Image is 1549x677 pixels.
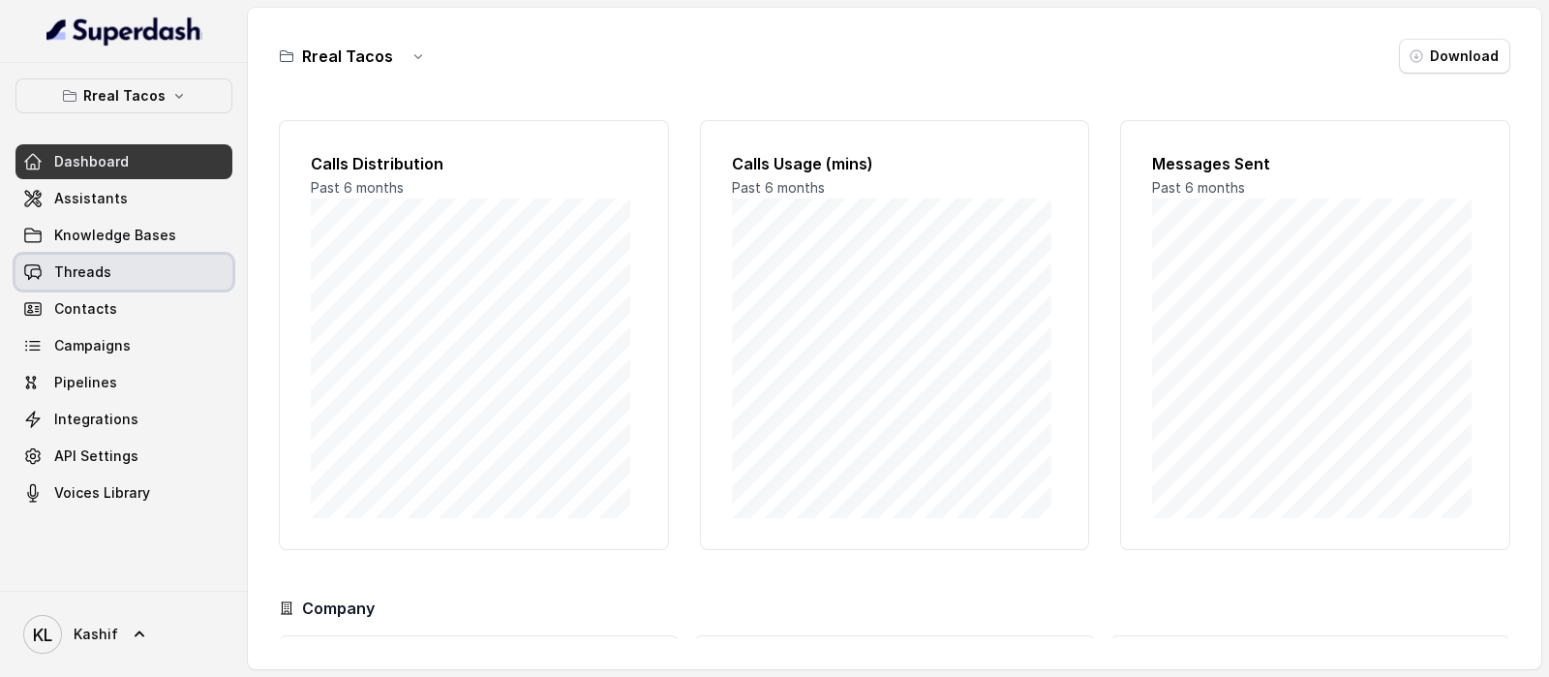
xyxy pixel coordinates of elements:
[15,439,232,474] a: API Settings
[311,152,637,175] h2: Calls Distribution
[54,336,131,355] span: Campaigns
[302,45,393,68] h3: Rreal Tacos
[54,373,117,392] span: Pipelines
[15,607,232,662] a: Kashif
[15,476,232,510] a: Voices Library
[54,446,138,466] span: API Settings
[54,410,138,429] span: Integrations
[33,625,52,645] text: KL
[1152,152,1478,175] h2: Messages Sent
[15,181,232,216] a: Assistants
[15,78,232,113] button: Rreal Tacos
[732,179,825,196] span: Past 6 months
[54,152,129,171] span: Dashboard
[54,189,128,208] span: Assistants
[54,262,111,282] span: Threads
[311,179,404,196] span: Past 6 months
[54,299,117,319] span: Contacts
[15,328,232,363] a: Campaigns
[15,292,232,326] a: Contacts
[74,625,118,644] span: Kashif
[302,597,375,620] h3: Company
[46,15,202,46] img: light.svg
[15,402,232,437] a: Integrations
[54,226,176,245] span: Knowledge Bases
[15,365,232,400] a: Pipelines
[15,218,232,253] a: Knowledge Bases
[15,144,232,179] a: Dashboard
[732,152,1058,175] h2: Calls Usage (mins)
[54,483,150,503] span: Voices Library
[15,255,232,290] a: Threads
[1399,39,1510,74] button: Download
[83,84,166,108] p: Rreal Tacos
[1152,179,1245,196] span: Past 6 months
